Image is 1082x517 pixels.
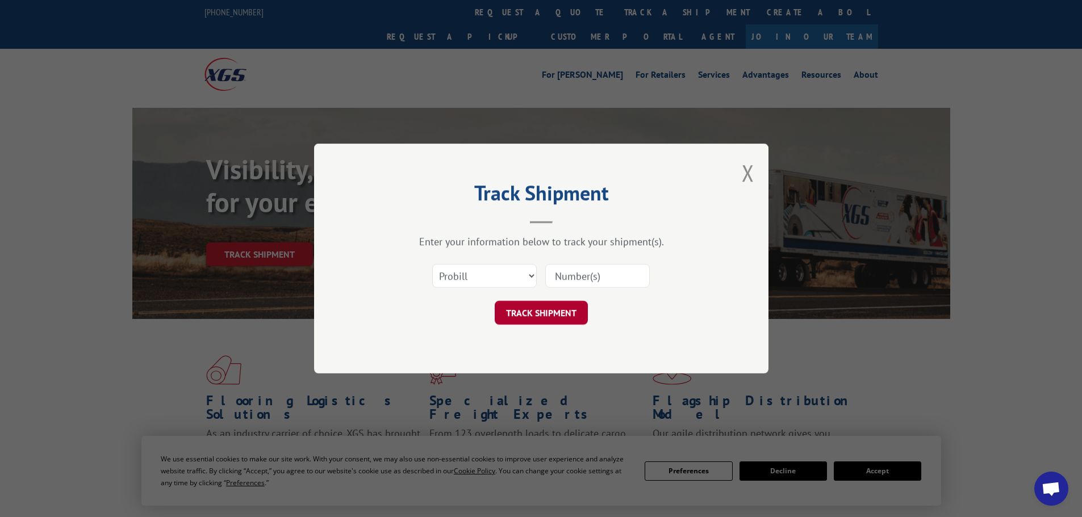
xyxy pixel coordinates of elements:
button: TRACK SHIPMENT [495,301,588,325]
button: Close modal [742,158,754,188]
input: Number(s) [545,264,650,288]
a: Open chat [1034,472,1068,506]
h2: Track Shipment [371,185,712,207]
div: Enter your information below to track your shipment(s). [371,235,712,248]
